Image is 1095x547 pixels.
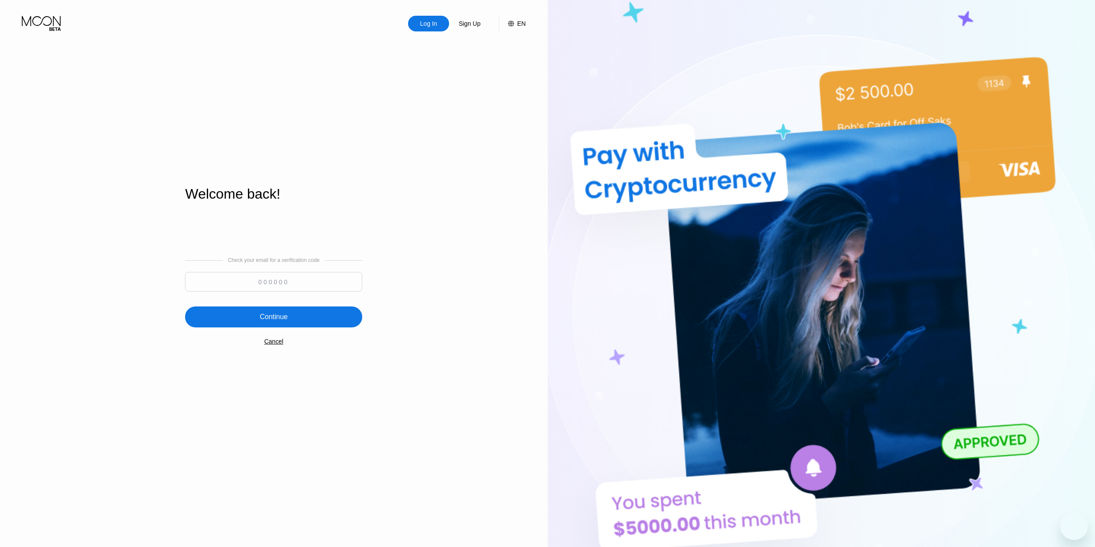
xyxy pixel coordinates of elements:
[185,186,362,202] div: Welcome back!
[185,306,362,327] div: Continue
[449,16,490,31] div: Sign Up
[499,16,525,31] div: EN
[264,338,283,345] div: Cancel
[260,313,288,321] div: Continue
[517,20,525,27] div: EN
[185,272,362,292] input: 000000
[419,19,438,28] div: Log In
[228,257,319,263] div: Check your email for a verification code
[1060,512,1088,540] iframe: Button to launch messaging window
[408,16,449,31] div: Log In
[458,19,481,28] div: Sign Up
